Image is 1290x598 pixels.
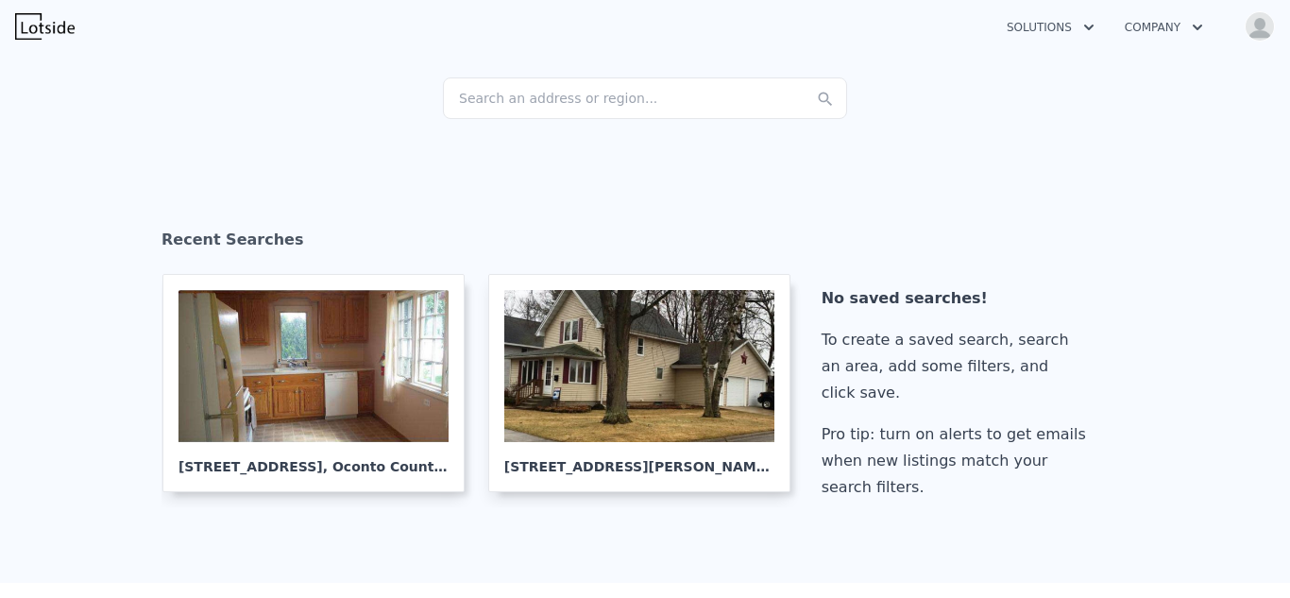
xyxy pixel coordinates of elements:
[488,274,806,492] a: [STREET_ADDRESS][PERSON_NAME], Oconto County
[1110,10,1218,44] button: Company
[504,442,774,476] div: [STREET_ADDRESS][PERSON_NAME] , Oconto County
[822,285,1094,312] div: No saved searches!
[822,421,1094,501] div: Pro tip: turn on alerts to get emails when new listings match your search filters.
[161,214,1129,274] div: Recent Searches
[992,10,1110,44] button: Solutions
[822,327,1094,406] div: To create a saved search, search an area, add some filters, and click save.
[178,442,449,476] div: [STREET_ADDRESS] , Oconto County
[443,77,847,119] div: Search an address or region...
[162,274,480,492] a: [STREET_ADDRESS], Oconto County,WI 54153
[15,13,75,40] img: Lotside
[1245,11,1275,42] img: avatar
